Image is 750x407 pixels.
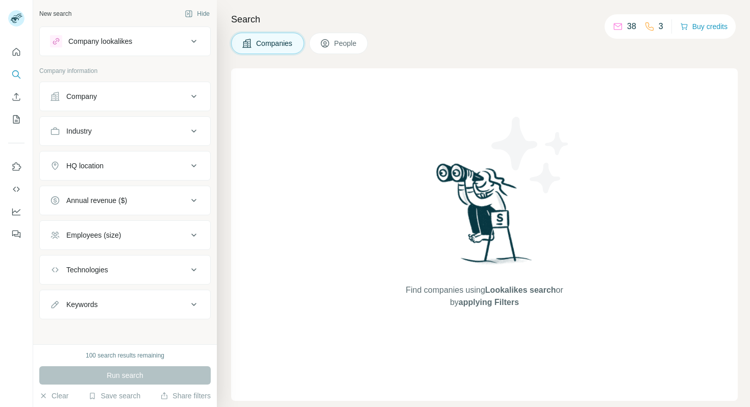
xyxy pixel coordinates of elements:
[8,202,24,221] button: Dashboard
[66,265,108,275] div: Technologies
[40,292,210,317] button: Keywords
[659,20,663,33] p: 3
[40,188,210,213] button: Annual revenue ($)
[334,38,358,48] span: People
[40,119,210,143] button: Industry
[256,38,293,48] span: Companies
[40,154,210,178] button: HQ location
[178,6,217,21] button: Hide
[485,109,577,201] img: Surfe Illustration - Stars
[40,223,210,247] button: Employees (size)
[459,298,519,307] span: applying Filters
[66,126,92,136] div: Industry
[8,65,24,84] button: Search
[485,286,556,294] span: Lookalikes search
[86,351,164,360] div: 100 search results remaining
[432,161,538,274] img: Surfe Illustration - Woman searching with binoculars
[66,161,104,171] div: HQ location
[88,391,140,401] button: Save search
[8,88,24,106] button: Enrich CSV
[39,391,68,401] button: Clear
[66,230,121,240] div: Employees (size)
[68,36,132,46] div: Company lookalikes
[403,284,566,309] span: Find companies using or by
[66,91,97,101] div: Company
[8,43,24,61] button: Quick start
[8,180,24,198] button: Use Surfe API
[231,12,738,27] h4: Search
[8,225,24,243] button: Feedback
[66,299,97,310] div: Keywords
[680,19,728,34] button: Buy credits
[39,9,71,18] div: New search
[40,258,210,282] button: Technologies
[66,195,127,206] div: Annual revenue ($)
[40,29,210,54] button: Company lookalikes
[40,84,210,109] button: Company
[627,20,636,33] p: 38
[39,66,211,75] p: Company information
[8,110,24,129] button: My lists
[160,391,211,401] button: Share filters
[8,158,24,176] button: Use Surfe on LinkedIn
